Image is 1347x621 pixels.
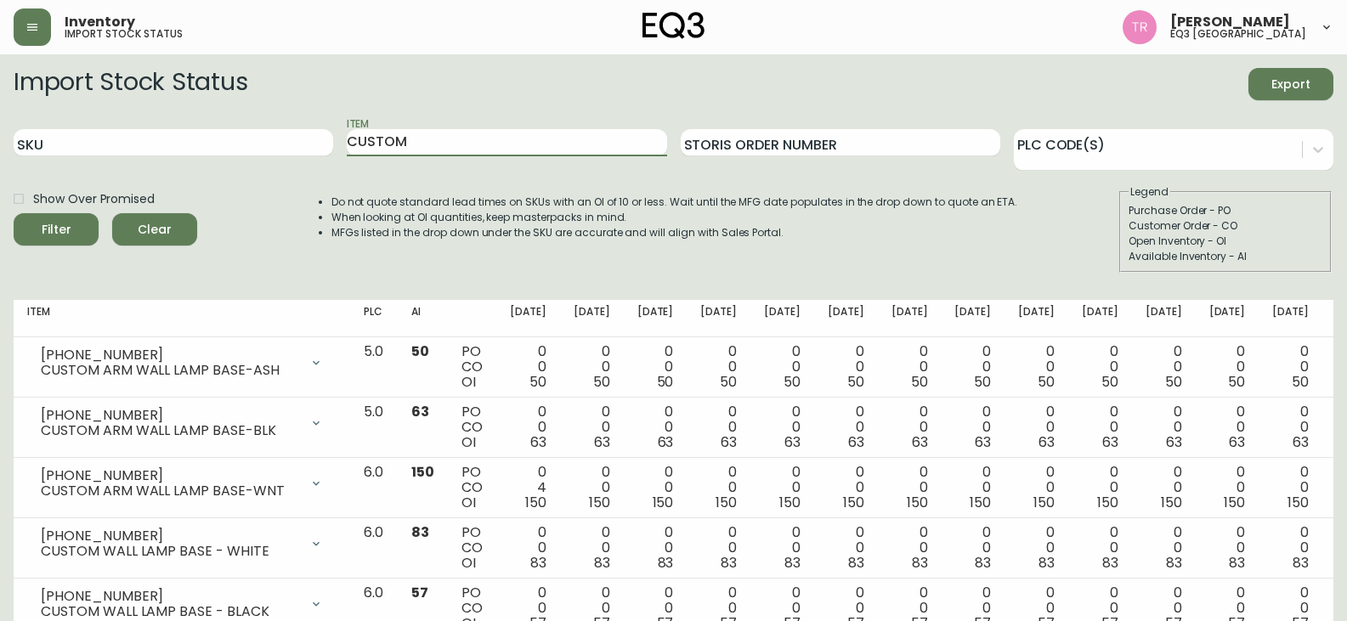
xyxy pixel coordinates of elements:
[525,493,546,512] span: 150
[350,458,398,518] td: 6.0
[1129,234,1322,249] div: Open Inventory - OI
[1039,432,1055,452] span: 63
[1018,344,1055,390] div: 0 0
[1170,29,1306,39] h5: eq3 [GEOGRAPHIC_DATA]
[1229,553,1245,573] span: 83
[1082,404,1118,450] div: 0 0
[657,372,674,392] span: 50
[1229,432,1245,452] span: 63
[637,404,674,450] div: 0 0
[574,465,610,511] div: 0 0
[1123,10,1157,44] img: 214b9049a7c64896e5c13e8f38ff7a87
[1018,404,1055,450] div: 0 0
[828,344,864,390] div: 0 0
[1082,344,1118,390] div: 0 0
[975,553,991,573] span: 83
[1068,300,1132,337] th: [DATE]
[1259,300,1322,337] th: [DATE]
[1033,493,1055,512] span: 150
[461,344,483,390] div: PO CO
[716,493,737,512] span: 150
[970,493,991,512] span: 150
[41,544,299,559] div: CUSTOM WALL LAMP BASE - WHITE
[1101,372,1118,392] span: 50
[828,465,864,511] div: 0 0
[1196,300,1259,337] th: [DATE]
[642,12,705,39] img: logo
[1005,300,1068,337] th: [DATE]
[1166,553,1182,573] span: 83
[27,465,337,502] div: [PHONE_NUMBER]CUSTOM ARM WALL LAMP BASE-WNT
[848,553,864,573] span: 83
[907,493,928,512] span: 150
[891,525,928,571] div: 0 0
[41,468,299,483] div: [PHONE_NUMBER]
[65,15,135,29] span: Inventory
[784,372,801,392] span: 50
[974,372,991,392] span: 50
[411,402,429,421] span: 63
[700,525,737,571] div: 0 0
[1165,372,1182,392] span: 50
[461,465,483,511] div: PO CO
[594,432,610,452] span: 63
[530,432,546,452] span: 63
[33,190,155,208] span: Show Over Promised
[1038,372,1055,392] span: 50
[411,583,428,602] span: 57
[878,300,942,337] th: [DATE]
[589,493,610,512] span: 150
[954,344,991,390] div: 0 0
[891,404,928,450] div: 0 0
[41,483,299,499] div: CUSTOM ARM WALL LAMP BASE-WNT
[510,525,546,571] div: 0 0
[1146,344,1182,390] div: 0 0
[411,342,429,361] span: 50
[954,404,991,450] div: 0 0
[658,553,674,573] span: 83
[41,589,299,604] div: [PHONE_NUMBER]
[1262,74,1320,95] span: Export
[350,300,398,337] th: PLC
[1161,493,1182,512] span: 150
[975,432,991,452] span: 63
[14,68,247,100] h2: Import Stock Status
[27,344,337,381] div: [PHONE_NUMBER]CUSTOM ARM WALL LAMP BASE-ASH
[637,465,674,511] div: 0 0
[41,604,299,619] div: CUSTOM WALL LAMP BASE - BLACK
[954,525,991,571] div: 0 0
[350,337,398,398] td: 5.0
[1018,465,1055,511] div: 0 0
[843,493,864,512] span: 150
[1082,525,1118,571] div: 0 0
[461,493,476,512] span: OI
[1039,553,1055,573] span: 83
[350,518,398,579] td: 6.0
[847,372,864,392] span: 50
[594,553,610,573] span: 83
[1228,372,1245,392] span: 50
[1132,300,1196,337] th: [DATE]
[530,553,546,573] span: 83
[828,525,864,571] div: 0 0
[331,195,1018,210] li: Do not quote standard lead times on SKUs with an OI of 10 or less. Wait until the MFG date popula...
[624,300,688,337] th: [DATE]
[891,465,928,511] div: 0 0
[653,493,674,512] span: 150
[814,300,878,337] th: [DATE]
[411,462,434,482] span: 150
[1097,493,1118,512] span: 150
[41,423,299,438] div: CUSTOM ARM WALL LAMP BASE-BLK
[126,219,184,240] span: Clear
[461,404,483,450] div: PO CO
[574,344,610,390] div: 0 0
[784,553,801,573] span: 83
[331,225,1018,240] li: MFGs listed in the drop down under the SKU are accurate and will align with Sales Portal.
[912,553,928,573] span: 83
[1129,218,1322,234] div: Customer Order - CO
[720,372,737,392] span: 50
[1209,404,1246,450] div: 0 0
[721,553,737,573] span: 83
[1293,432,1309,452] span: 63
[1224,493,1245,512] span: 150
